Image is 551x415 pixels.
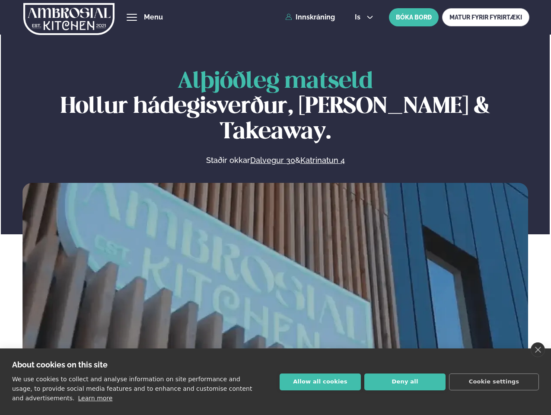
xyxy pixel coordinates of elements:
p: We use cookies to collect and analyse information on site performance and usage, to provide socia... [12,376,252,402]
button: Deny all [364,373,446,390]
img: logo [23,1,115,37]
a: close [531,342,545,357]
a: Katrinatun 4 [300,155,345,166]
button: hamburger [127,12,137,22]
button: Cookie settings [449,373,539,390]
a: Learn more [78,395,113,402]
h1: Hollur hádegisverður, [PERSON_NAME] & Takeaway. [22,69,528,145]
span: is [355,14,363,21]
button: BÓKA BORÐ [389,8,439,26]
p: Staðir okkar & [112,155,439,166]
a: MATUR FYRIR FYRIRTÆKI [442,8,529,26]
button: Allow all cookies [280,373,361,390]
strong: About cookies on this site [12,360,108,369]
button: is [348,14,380,21]
a: Dalvegur 30 [250,155,295,166]
a: Innskráning [285,13,335,21]
span: Alþjóðleg matseld [178,71,373,93]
